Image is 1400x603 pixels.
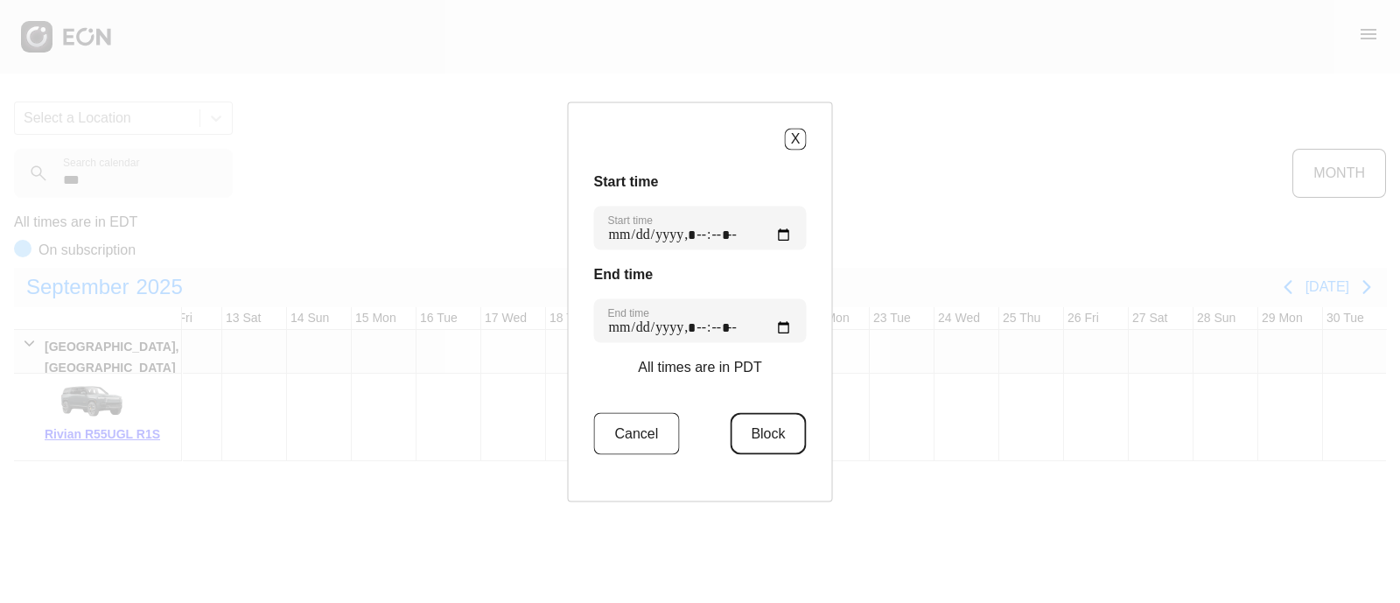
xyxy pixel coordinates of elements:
button: Block [730,412,806,454]
button: X [785,128,807,150]
h3: Start time [594,171,807,192]
label: Start time [608,213,653,227]
h3: End time [594,263,807,284]
label: End time [608,305,649,319]
p: All times are in PDT [638,356,761,377]
button: Cancel [594,412,680,454]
